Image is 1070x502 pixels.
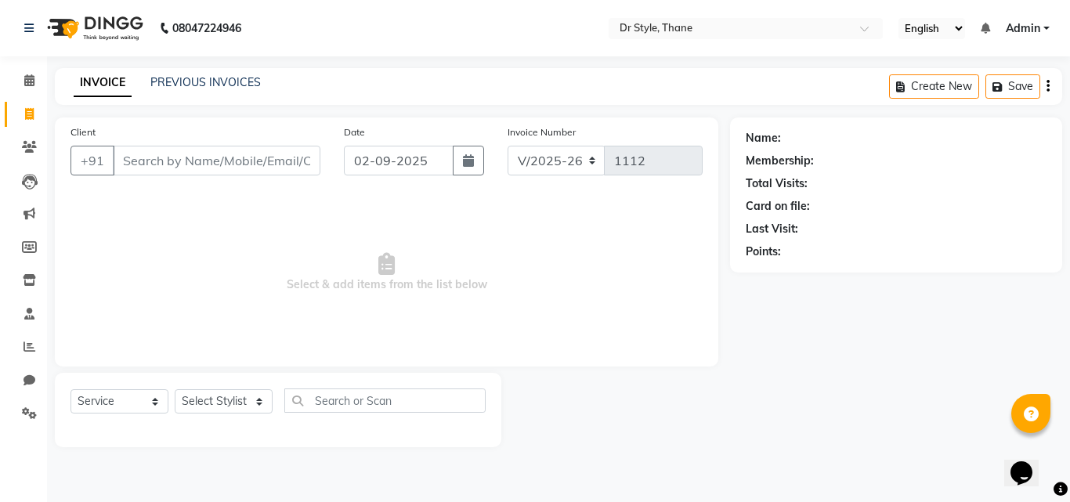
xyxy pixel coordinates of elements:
img: logo [40,6,147,50]
button: +91 [70,146,114,175]
span: Select & add items from the list below [70,194,703,351]
input: Search by Name/Mobile/Email/Code [113,146,320,175]
label: Client [70,125,96,139]
div: Last Visit: [746,221,798,237]
span: Admin [1006,20,1040,37]
div: Points: [746,244,781,260]
button: Create New [889,74,979,99]
label: Invoice Number [508,125,576,139]
b: 08047224946 [172,6,241,50]
iframe: chat widget [1004,439,1054,486]
div: Membership: [746,153,814,169]
button: Save [985,74,1040,99]
div: Card on file: [746,198,810,215]
a: PREVIOUS INVOICES [150,75,261,89]
a: INVOICE [74,69,132,97]
input: Search or Scan [284,388,486,413]
label: Date [344,125,365,139]
div: Total Visits: [746,175,808,192]
div: Name: [746,130,781,146]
